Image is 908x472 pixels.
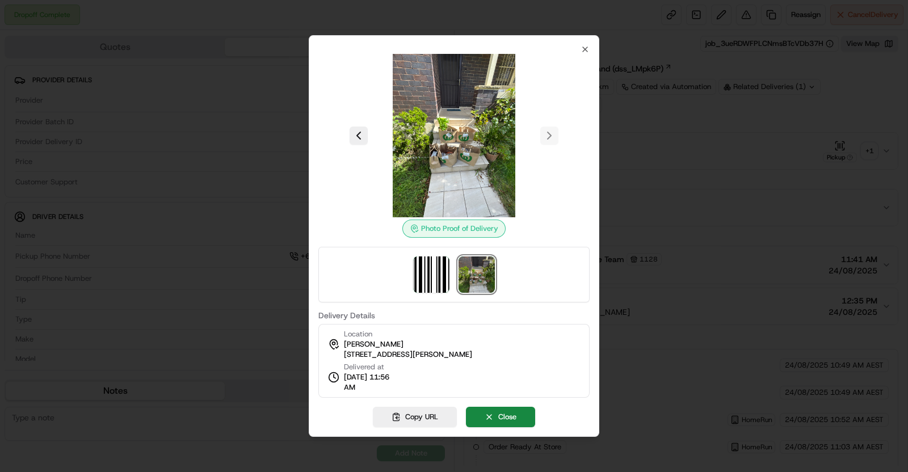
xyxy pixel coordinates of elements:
[459,256,495,293] img: photo_proof_of_delivery image
[372,54,536,217] img: photo_proof_of_delivery image
[344,329,372,339] span: Location
[466,407,535,427] button: Close
[344,372,396,393] span: [DATE] 11:56 AM
[318,311,590,319] label: Delivery Details
[373,407,457,427] button: Copy URL
[413,256,449,293] img: barcode_scan_on_pickup image
[344,362,396,372] span: Delivered at
[344,349,472,360] span: [STREET_ADDRESS][PERSON_NAME]
[344,339,403,349] span: [PERSON_NAME]
[402,220,506,238] div: Photo Proof of Delivery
